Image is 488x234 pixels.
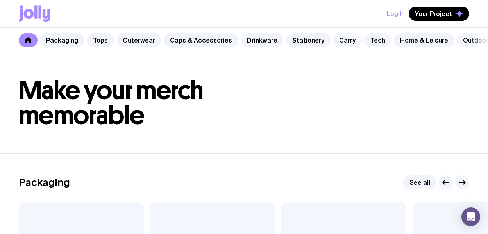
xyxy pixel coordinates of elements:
button: Log In [387,7,405,21]
a: Packaging [40,33,84,47]
span: Your Project [415,10,452,18]
a: Stationery [286,33,331,47]
a: Caps & Accessories [164,33,238,47]
a: Drinkware [241,33,284,47]
a: Tech [364,33,391,47]
div: Open Intercom Messenger [461,207,480,226]
span: Make your merch memorable [19,75,204,131]
button: Your Project [409,7,469,21]
a: Outerwear [116,33,161,47]
a: Carry [333,33,362,47]
h2: Packaging [19,177,70,188]
a: Home & Leisure [394,33,454,47]
a: See all [403,175,436,189]
a: Tops [87,33,114,47]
